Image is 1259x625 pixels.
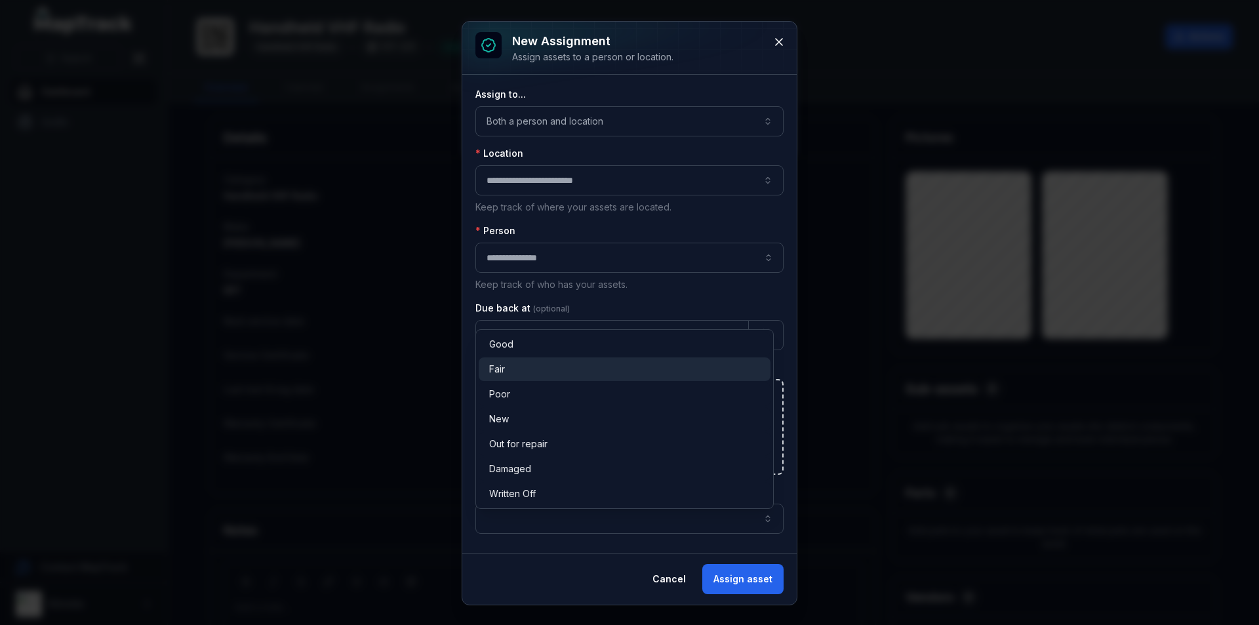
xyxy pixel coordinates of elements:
[489,487,536,500] span: Written Off
[489,413,509,426] span: New
[489,363,505,376] span: Fair
[489,462,531,475] span: Damaged
[489,388,510,401] span: Poor
[489,437,548,451] span: Out for repair
[489,338,513,351] span: Good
